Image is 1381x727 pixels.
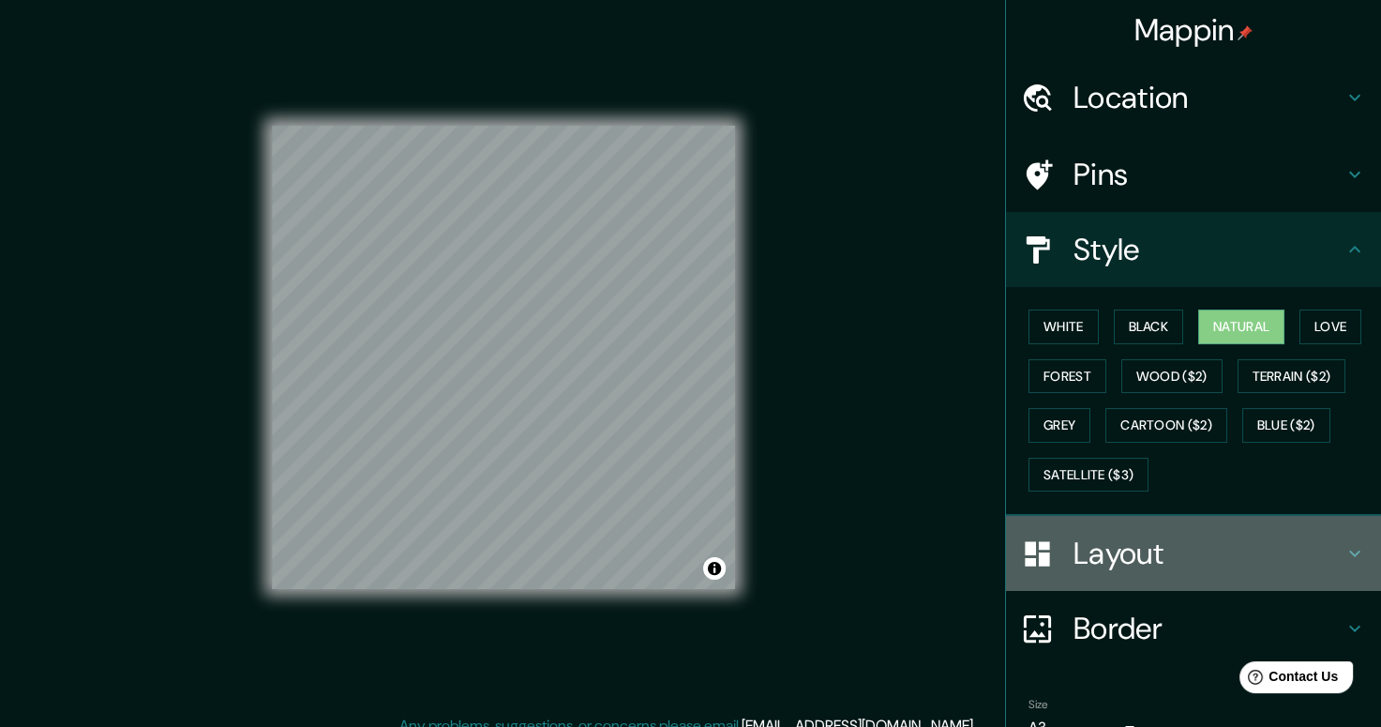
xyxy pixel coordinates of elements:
button: Toggle attribution [703,557,726,580]
h4: Layout [1073,535,1343,572]
div: Location [1006,60,1381,135]
div: Style [1006,212,1381,287]
h4: Location [1073,79,1343,116]
label: Size [1028,697,1048,713]
button: Natural [1198,310,1284,344]
img: pin-icon.png [1238,25,1253,40]
div: Border [1006,591,1381,666]
button: Love [1299,310,1361,344]
div: Layout [1006,516,1381,591]
h4: Mappin [1134,11,1253,49]
button: Wood ($2) [1121,359,1223,394]
div: Pins [1006,137,1381,212]
h4: Pins [1073,156,1343,193]
h4: Border [1073,610,1343,647]
button: Grey [1028,408,1090,443]
button: Forest [1028,359,1106,394]
button: White [1028,310,1099,344]
button: Blue ($2) [1242,408,1330,443]
button: Cartoon ($2) [1105,408,1227,443]
button: Terrain ($2) [1238,359,1346,394]
button: Black [1114,310,1184,344]
button: Satellite ($3) [1028,458,1148,492]
h4: Style [1073,231,1343,268]
canvas: Map [272,126,735,589]
iframe: Help widget launcher [1214,654,1360,706]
